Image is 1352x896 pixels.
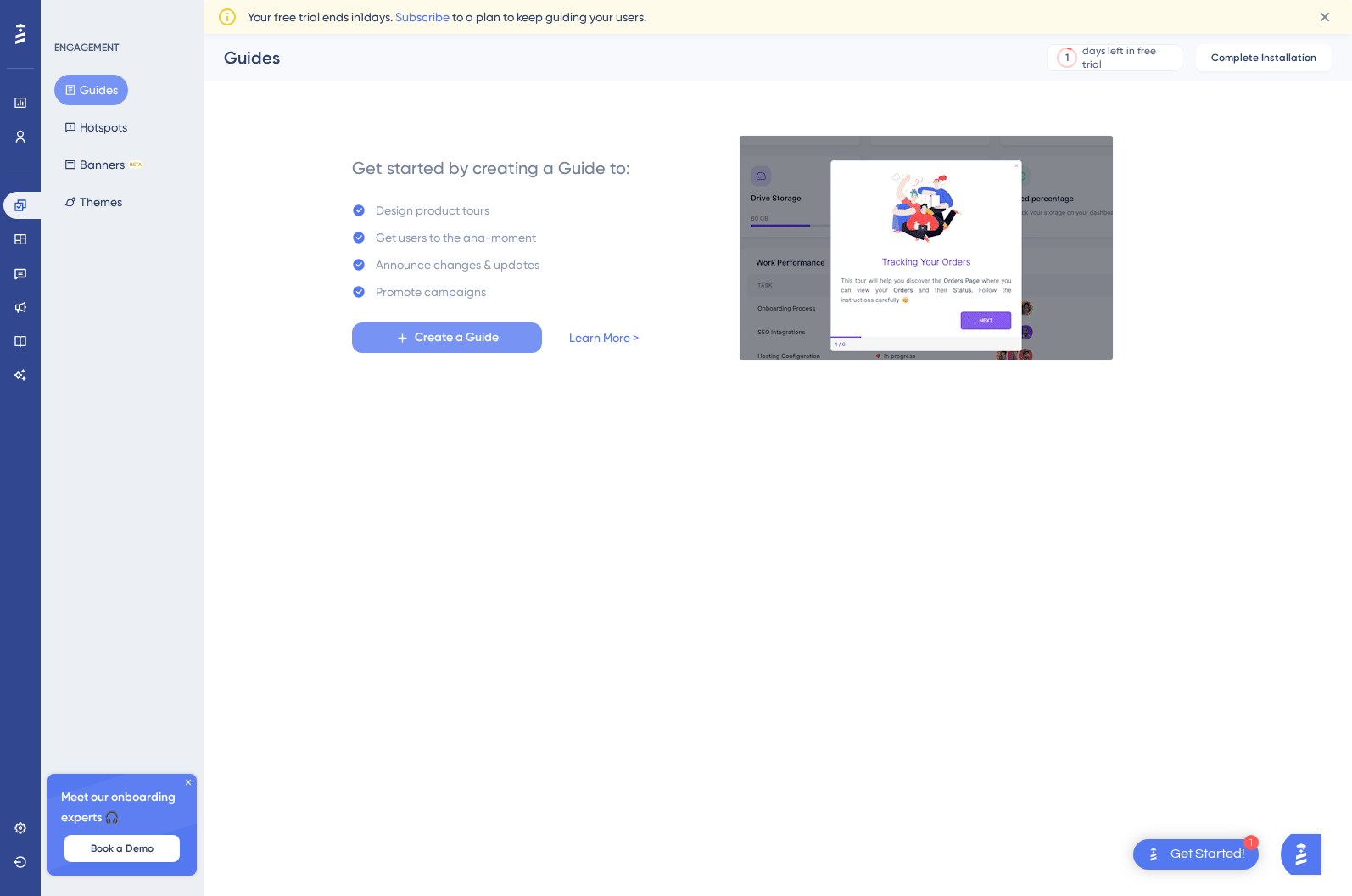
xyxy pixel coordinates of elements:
[1170,845,1245,864] div: Get Started!
[1082,44,1176,71] div: days left in free trial
[1281,829,1332,880] iframe: UserGuiding AI Assistant Launcher
[376,282,486,302] div: Promote campaigns
[1133,839,1259,870] div: Open Get Started! checklist, remaining modules: 1
[739,135,1114,361] img: 21a29cd0e06a8f1d91b8bced9f6e1c06.gif
[54,112,137,143] button: Hotspots
[1211,51,1316,64] span: Complete Installation
[54,75,128,105] button: Guides
[54,41,119,54] div: ENGAGEMENT
[352,156,630,180] div: Get started by creating a Guide to:
[1065,51,1069,64] div: 1
[128,160,143,169] div: BETA
[352,322,542,353] button: Create a Guide
[224,46,1004,70] div: Guides
[1243,835,1259,850] div: 1
[376,200,489,221] div: Design product tours
[376,255,539,275] div: Announce changes & updates
[64,835,180,862] button: Book a Demo
[569,328,639,348] a: Learn More >
[415,328,499,348] span: Create a Guide
[91,842,154,855] span: Book a Demo
[248,7,646,27] span: Your free trial ends in 1 days. to a plan to keep guiding your users.
[395,10,450,24] a: Subscribe
[54,187,132,217] button: Themes
[376,227,536,248] div: Get users to the aha-moment
[1143,844,1164,865] img: launcher-image-alternative-text
[54,149,154,180] button: BannersBETA
[1196,44,1332,71] button: Complete Installation
[61,787,183,828] span: Meet our onboarding experts 🎧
